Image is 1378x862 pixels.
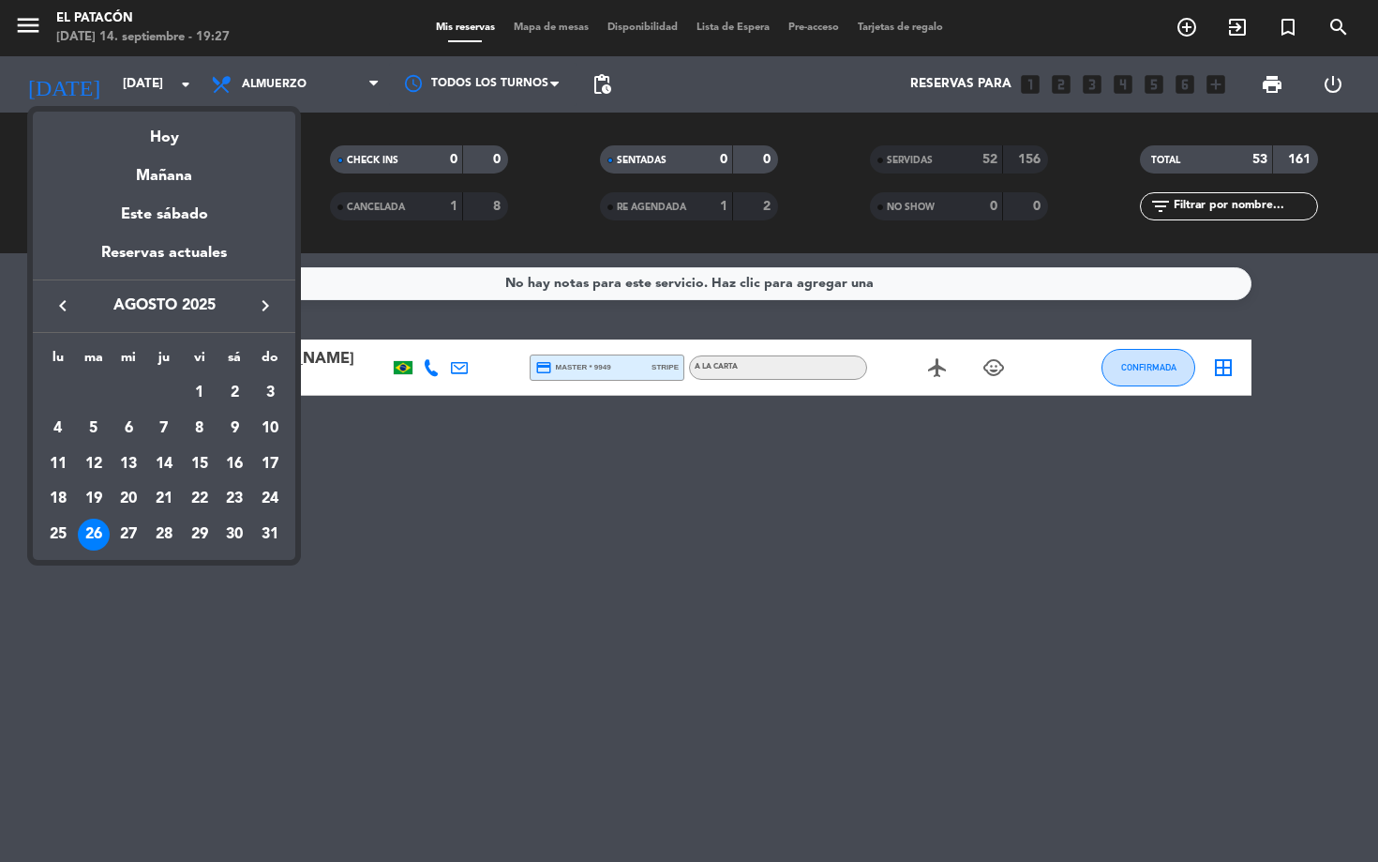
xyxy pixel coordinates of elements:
[184,377,216,409] div: 1
[217,481,253,517] td: 23 de agosto de 2025
[76,446,112,482] td: 12 de agosto de 2025
[148,413,180,445] div: 7
[76,481,112,517] td: 19 de agosto de 2025
[78,413,110,445] div: 5
[40,517,76,552] td: 25 de agosto de 2025
[146,517,182,552] td: 28 de agosto de 2025
[76,347,112,376] th: martes
[112,413,144,445] div: 6
[254,377,286,409] div: 3
[184,483,216,515] div: 22
[217,446,253,482] td: 16 de agosto de 2025
[111,517,146,552] td: 27 de agosto de 2025
[112,483,144,515] div: 20
[217,517,253,552] td: 30 de agosto de 2025
[146,347,182,376] th: jueves
[40,375,182,411] td: AGO.
[184,519,216,551] div: 29
[46,294,80,318] button: keyboard_arrow_left
[76,517,112,552] td: 26 de agosto de 2025
[42,519,74,551] div: 25
[76,411,112,446] td: 5 de agosto de 2025
[42,483,74,515] div: 18
[218,413,250,445] div: 9
[184,413,216,445] div: 8
[182,517,217,552] td: 29 de agosto de 2025
[252,481,288,517] td: 24 de agosto de 2025
[182,411,217,446] td: 8 de agosto de 2025
[184,448,216,480] div: 15
[111,481,146,517] td: 20 de agosto de 2025
[111,411,146,446] td: 6 de agosto de 2025
[52,295,74,317] i: keyboard_arrow_left
[33,241,295,280] div: Reservas actuales
[218,483,250,515] div: 23
[42,413,74,445] div: 4
[252,411,288,446] td: 10 de agosto de 2025
[146,446,182,482] td: 14 de agosto de 2025
[78,519,110,551] div: 26
[252,517,288,552] td: 31 de agosto de 2025
[252,375,288,411] td: 3 de agosto de 2025
[148,448,180,480] div: 14
[78,448,110,480] div: 12
[112,519,144,551] div: 27
[146,411,182,446] td: 7 de agosto de 2025
[218,519,250,551] div: 30
[182,481,217,517] td: 22 de agosto de 2025
[148,519,180,551] div: 28
[218,448,250,480] div: 16
[40,446,76,482] td: 11 de agosto de 2025
[254,483,286,515] div: 24
[254,295,277,317] i: keyboard_arrow_right
[33,150,295,189] div: Mañana
[33,189,295,241] div: Este sábado
[254,448,286,480] div: 17
[248,294,282,318] button: keyboard_arrow_right
[252,446,288,482] td: 17 de agosto de 2025
[146,481,182,517] td: 21 de agosto de 2025
[218,377,250,409] div: 2
[254,413,286,445] div: 10
[217,347,253,376] th: sábado
[111,446,146,482] td: 13 de agosto de 2025
[78,483,110,515] div: 19
[112,448,144,480] div: 13
[252,347,288,376] th: domingo
[182,347,217,376] th: viernes
[33,112,295,150] div: Hoy
[80,294,248,318] span: agosto 2025
[182,375,217,411] td: 1 de agosto de 2025
[111,347,146,376] th: miércoles
[148,483,180,515] div: 21
[182,446,217,482] td: 15 de agosto de 2025
[42,448,74,480] div: 11
[217,375,253,411] td: 2 de agosto de 2025
[254,519,286,551] div: 31
[40,411,76,446] td: 4 de agosto de 2025
[217,411,253,446] td: 9 de agosto de 2025
[40,347,76,376] th: lunes
[40,481,76,517] td: 18 de agosto de 2025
